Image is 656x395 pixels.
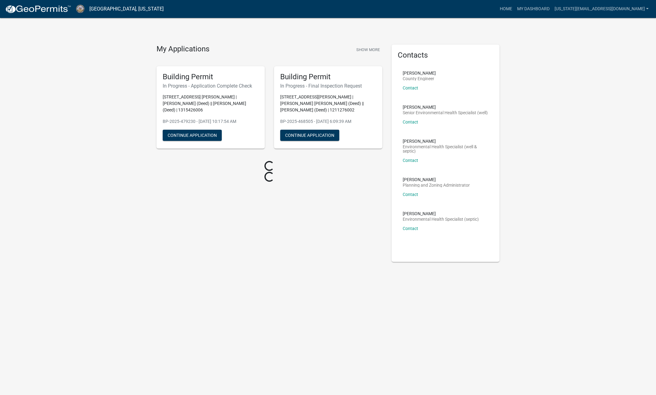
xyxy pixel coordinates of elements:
[354,45,382,55] button: Show More
[403,71,436,75] p: [PERSON_NAME]
[403,217,479,221] p: Environmental Health Specialist (septic)
[280,72,376,81] h5: Building Permit
[163,118,259,125] p: BP-2025-479230 - [DATE] 10:17:54 AM
[403,105,488,109] p: [PERSON_NAME]
[398,51,494,60] h5: Contacts
[163,130,222,141] button: Continue Application
[403,226,418,231] a: Contact
[403,139,489,143] p: [PERSON_NAME]
[163,94,259,113] p: [STREET_ADDRESS] [PERSON_NAME] | [PERSON_NAME] (Deed) || [PERSON_NAME] (Deed) | 1315426006
[280,94,376,113] p: [STREET_ADDRESS][PERSON_NAME] | [PERSON_NAME] [PERSON_NAME] (Deed) || [PERSON_NAME] (Deed) | 1211...
[552,3,651,15] a: [US_STATE][EMAIL_ADDRESS][DOMAIN_NAME]
[403,85,418,90] a: Contact
[156,45,209,54] h4: My Applications
[515,3,552,15] a: My Dashboard
[280,130,339,141] button: Continue Application
[89,4,164,14] a: [GEOGRAPHIC_DATA], [US_STATE]
[163,72,259,81] h5: Building Permit
[163,83,259,89] h6: In Progress - Application Complete Check
[280,83,376,89] h6: In Progress - Final Inspection Request
[403,111,488,115] p: Senior Environmental Health Specialist (well)
[403,76,436,81] p: County Engineer
[403,145,489,153] p: Environmental Health Specialist (well & septic)
[403,192,418,197] a: Contact
[403,183,470,187] p: Planning and Zoning Administrator
[403,177,470,182] p: [PERSON_NAME]
[76,5,84,13] img: Cerro Gordo County, Iowa
[403,158,418,163] a: Contact
[497,3,515,15] a: Home
[403,119,418,124] a: Contact
[403,211,479,216] p: [PERSON_NAME]
[280,118,376,125] p: BP-2025-468505 - [DATE] 6:09:39 AM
